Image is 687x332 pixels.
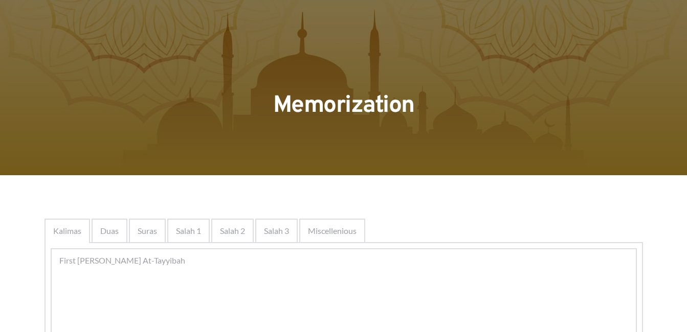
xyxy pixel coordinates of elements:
span: Salah 1 [176,225,201,237]
span: Kalimas [53,225,81,237]
span: Salah 2 [220,225,245,237]
span: Duas [100,225,119,237]
span: First [PERSON_NAME] At-Tayyibah [59,254,185,267]
span: Miscellenious [308,225,357,237]
span: Salah 3 [264,225,289,237]
span: Memorization [273,91,414,121]
span: Suras [138,225,157,237]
